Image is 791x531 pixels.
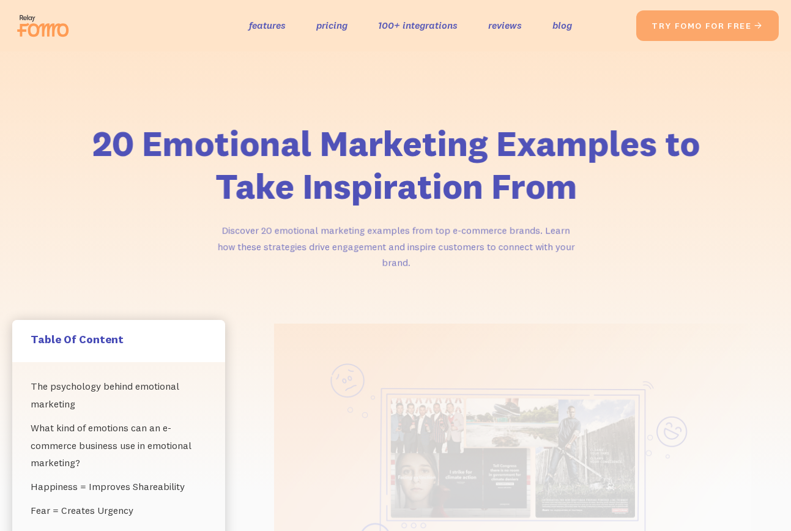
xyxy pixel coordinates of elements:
[316,17,347,34] a: pricing
[84,122,707,207] h1: 20 Emotional Marketing Examples to Take Inspiration From
[636,10,779,41] a: try fomo for free
[214,222,577,270] p: Discover 20 emotional marketing examples from top e-commerce brands. Learn how these strategies d...
[378,17,458,34] a: 100+ integrations
[249,17,286,34] a: features
[31,499,207,522] a: Fear = Creates Urgency
[31,416,207,475] a: What kind of emotions can an e-commerce business use in emotional marketing?
[552,17,572,34] a: blog
[31,475,207,499] a: Happiness = Improves Shareability
[31,374,207,416] a: The psychology behind emotional marketing
[754,20,763,31] span: 
[488,17,522,34] a: reviews
[31,332,207,346] h5: Table Of Content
